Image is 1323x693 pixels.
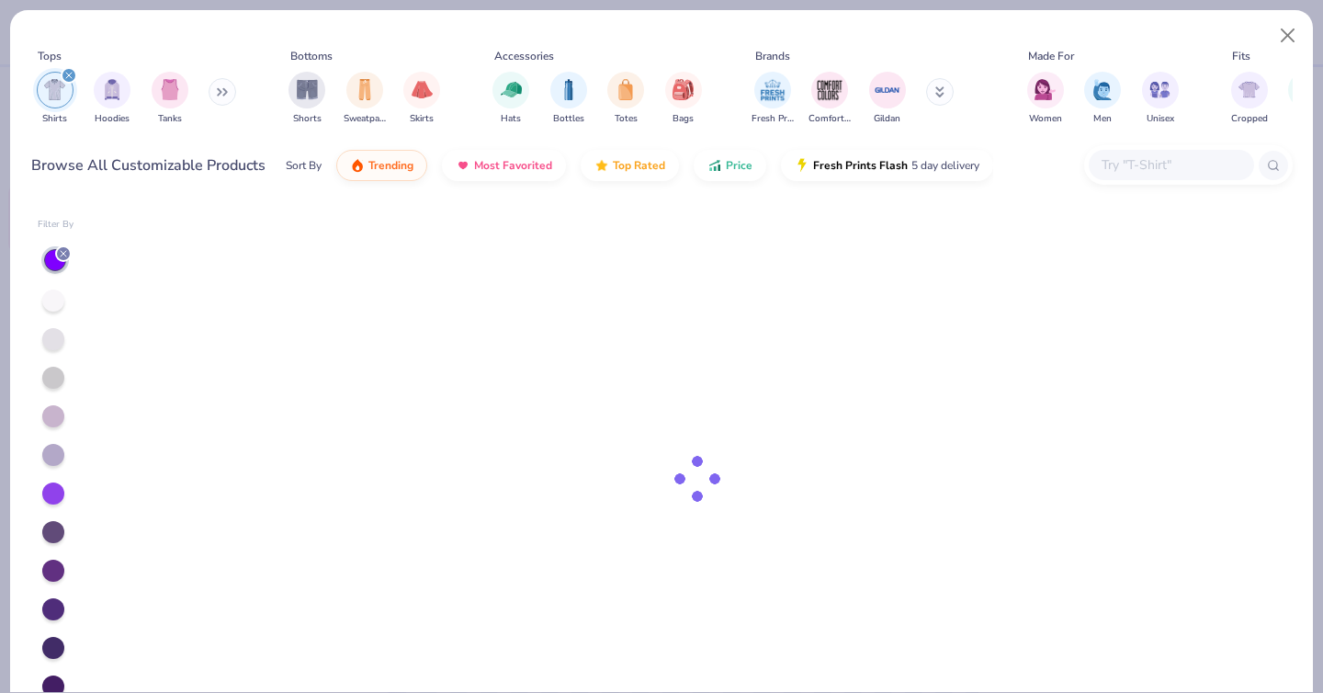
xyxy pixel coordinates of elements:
[816,76,843,104] img: Comfort Colors Image
[1271,18,1306,53] button: Close
[1142,72,1179,126] button: filter button
[288,72,325,126] div: filter for Shorts
[158,112,182,126] span: Tanks
[869,72,906,126] button: filter button
[1027,72,1064,126] button: filter button
[1092,79,1113,100] img: Men Image
[607,72,644,126] div: filter for Totes
[1149,79,1170,100] img: Unisex Image
[288,72,325,126] button: filter button
[501,79,522,100] img: Hats Image
[1232,48,1250,64] div: Fits
[442,150,566,181] button: Most Favorited
[102,79,122,100] img: Hoodies Image
[492,72,529,126] div: filter for Hats
[594,158,609,173] img: TopRated.gif
[874,112,900,126] span: Gildan
[286,157,322,174] div: Sort By
[673,79,693,100] img: Bags Image
[808,72,851,126] button: filter button
[94,72,130,126] button: filter button
[344,72,386,126] div: filter for Sweatpants
[673,112,694,126] span: Bags
[403,72,440,126] button: filter button
[38,48,62,64] div: Tops
[808,72,851,126] div: filter for Comfort Colors
[1147,112,1174,126] span: Unisex
[336,150,427,181] button: Trending
[494,48,554,64] div: Accessories
[456,158,470,173] img: most_fav.gif
[665,72,702,126] button: filter button
[290,48,333,64] div: Bottoms
[559,79,579,100] img: Bottles Image
[911,155,979,176] span: 5 day delivery
[95,112,130,126] span: Hoodies
[726,158,752,173] span: Price
[550,72,587,126] div: filter for Bottles
[1238,79,1260,100] img: Cropped Image
[550,72,587,126] button: filter button
[37,72,73,126] div: filter for Shirts
[694,150,766,181] button: Price
[42,112,67,126] span: Shirts
[410,112,434,126] span: Skirts
[581,150,679,181] button: Top Rated
[152,72,188,126] div: filter for Tanks
[474,158,552,173] span: Most Favorited
[1084,72,1121,126] button: filter button
[344,112,386,126] span: Sweatpants
[1029,112,1062,126] span: Women
[755,48,790,64] div: Brands
[607,72,644,126] button: filter button
[808,112,851,126] span: Comfort Colors
[1084,72,1121,126] div: filter for Men
[1093,112,1112,126] span: Men
[781,150,993,181] button: Fresh Prints Flash5 day delivery
[616,79,636,100] img: Totes Image
[37,72,73,126] button: filter button
[1028,48,1074,64] div: Made For
[403,72,440,126] div: filter for Skirts
[293,112,322,126] span: Shorts
[752,112,794,126] span: Fresh Prints
[31,154,266,176] div: Browse All Customizable Products
[412,79,433,100] img: Skirts Image
[44,79,65,100] img: Shirts Image
[752,72,794,126] div: filter for Fresh Prints
[1100,154,1241,176] input: Try "T-Shirt"
[615,112,638,126] span: Totes
[344,72,386,126] button: filter button
[38,218,74,232] div: Filter By
[665,72,702,126] div: filter for Bags
[492,72,529,126] button: filter button
[759,76,786,104] img: Fresh Prints Image
[752,72,794,126] button: filter button
[1027,72,1064,126] div: filter for Women
[1035,79,1056,100] img: Women Image
[795,158,809,173] img: flash.gif
[613,158,665,173] span: Top Rated
[297,79,318,100] img: Shorts Image
[368,158,413,173] span: Trending
[874,76,901,104] img: Gildan Image
[1231,72,1268,126] div: filter for Cropped
[869,72,906,126] div: filter for Gildan
[94,72,130,126] div: filter for Hoodies
[350,158,365,173] img: trending.gif
[1231,112,1268,126] span: Cropped
[1142,72,1179,126] div: filter for Unisex
[355,79,375,100] img: Sweatpants Image
[813,158,908,173] span: Fresh Prints Flash
[152,72,188,126] button: filter button
[1231,72,1268,126] button: filter button
[501,112,521,126] span: Hats
[553,112,584,126] span: Bottles
[160,79,180,100] img: Tanks Image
